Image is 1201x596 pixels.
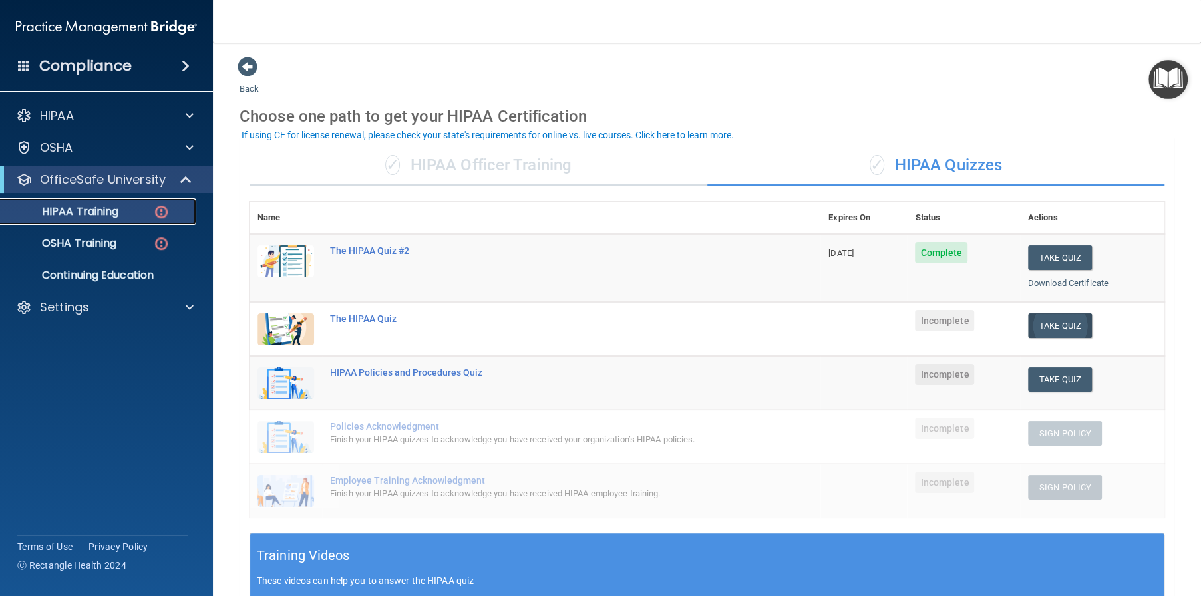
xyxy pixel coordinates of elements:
p: These videos can help you to answer the HIPAA quiz [257,575,1157,586]
span: Incomplete [915,310,974,331]
a: Terms of Use [17,540,73,553]
div: HIPAA Quizzes [707,146,1165,186]
button: Open Resource Center [1148,60,1188,99]
span: [DATE] [828,248,854,258]
a: Back [240,68,259,94]
div: The HIPAA Quiz #2 [330,245,754,256]
p: Continuing Education [9,269,190,282]
img: PMB logo [16,14,197,41]
div: Policies Acknowledgment [330,421,754,432]
a: Download Certificate [1028,278,1109,288]
a: Settings [16,299,194,315]
img: danger-circle.6113f641.png [153,204,170,220]
h4: Compliance [39,57,132,75]
div: Finish your HIPAA quizzes to acknowledge you have received your organization’s HIPAA policies. [330,432,754,448]
a: HIPAA [16,108,194,124]
div: Choose one path to get your HIPAA Certification [240,97,1174,136]
span: Complete [915,242,967,263]
th: Name [250,202,322,234]
button: Take Quiz [1028,313,1092,338]
p: OfficeSafe University [40,172,166,188]
p: Settings [40,299,89,315]
a: OfficeSafe University [16,172,193,188]
div: Employee Training Acknowledgment [330,475,754,486]
p: OSHA Training [9,237,116,250]
p: OSHA [40,140,73,156]
th: Expires On [820,202,907,234]
button: If using CE for license renewal, please check your state's requirements for online vs. live cours... [240,128,736,142]
span: Incomplete [915,472,974,493]
h5: Training Videos [257,544,350,567]
a: Privacy Policy [88,540,148,553]
div: HIPAA Officer Training [250,146,707,186]
button: Take Quiz [1028,245,1092,270]
p: HIPAA Training [9,205,118,218]
th: Status [907,202,1019,234]
th: Actions [1020,202,1164,234]
p: HIPAA [40,108,74,124]
button: Sign Policy [1028,475,1102,500]
span: ✓ [870,155,884,175]
a: OSHA [16,140,194,156]
span: ✓ [385,155,400,175]
div: HIPAA Policies and Procedures Quiz [330,367,754,378]
div: Finish your HIPAA quizzes to acknowledge you have received HIPAA employee training. [330,486,754,502]
div: The HIPAA Quiz [330,313,754,324]
img: danger-circle.6113f641.png [153,235,170,252]
button: Sign Policy [1028,421,1102,446]
div: If using CE for license renewal, please check your state's requirements for online vs. live cours... [242,130,734,140]
span: Incomplete [915,364,974,385]
span: Incomplete [915,418,974,439]
span: Ⓒ Rectangle Health 2024 [17,559,126,572]
button: Take Quiz [1028,367,1092,392]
